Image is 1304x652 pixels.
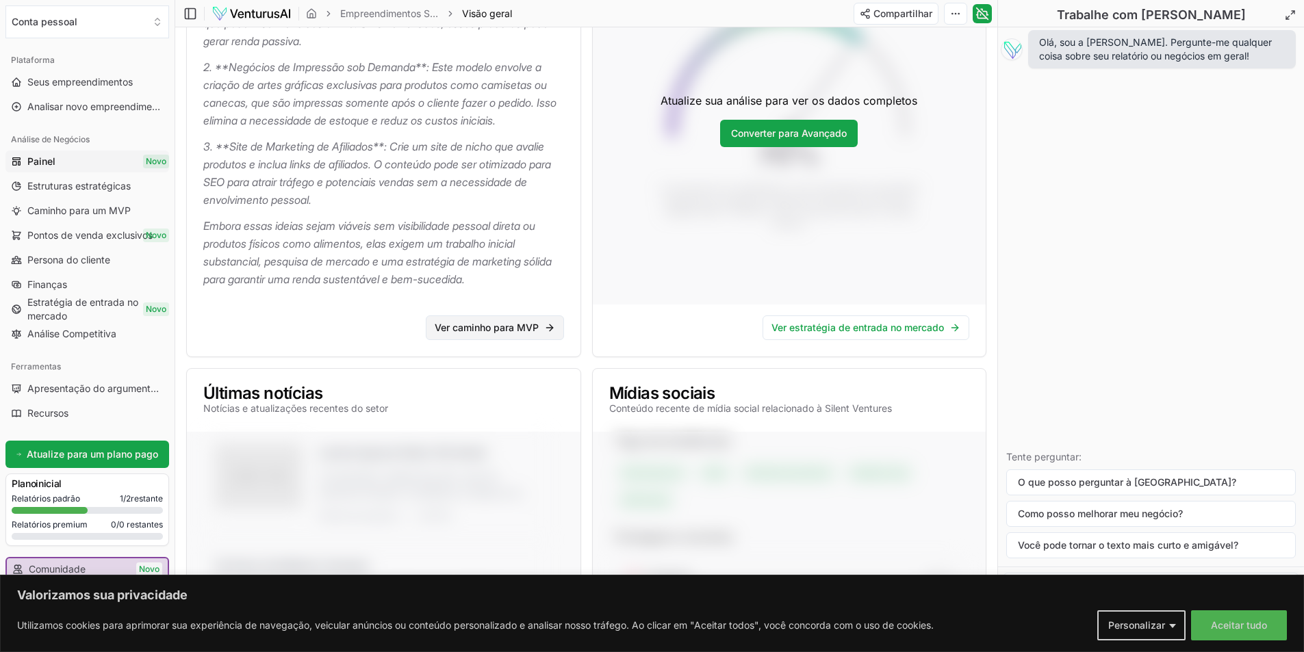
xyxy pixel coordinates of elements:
[27,382,201,394] font: Apresentação do argumento de venda
[1006,532,1296,558] button: Você pode tornar o texto mais curto e amigável?
[1001,38,1023,60] img: Vera
[609,402,822,414] font: Conteúdo recente de mídia social relacionado à
[27,101,166,112] font: Analisar novo empreendimento
[27,328,116,339] font: Análise Competitiva
[661,94,917,107] font: Atualize sua análise para ver os dados completos
[340,7,439,21] a: Empreendimentos Silenciosos
[1191,610,1287,640] button: Aceitar tudo
[146,304,166,314] font: Novo
[340,8,473,19] font: Empreendimentos Silenciosos
[203,383,322,403] font: Últimas notícias
[609,383,715,403] font: Mídias sociais
[27,278,67,290] font: Finanças
[27,205,131,216] font: Caminho para um MVP
[203,60,559,127] font: 2. **Negócios de Impressão sob Demanda**: Este modelo envolve a criação de artes gráficas exclusi...
[5,5,169,38] button: Selecione uma organização
[731,127,847,139] font: Converter para Avançado
[462,7,512,21] span: Visão geral
[146,156,166,166] font: Novo
[1006,451,1082,462] font: Tente perguntar:
[5,378,169,400] a: Apresentação do argumento de venda
[825,402,892,414] font: Silent Ventures
[203,140,554,207] font: 3. **Site de Marketing de Afiliados**: Crie um site de nicho que avalie produtos e inclua links d...
[127,519,163,530] font: restantes
[27,155,55,167] font: Painel
[763,315,969,340] a: Ver estratégia de entrada no mercado
[1018,508,1183,519] font: Como posso melhorar meu negócio?
[139,564,159,574] font: Novo
[435,322,539,333] font: Ver caminho para MVP
[27,407,68,419] font: Recursos
[1211,619,1267,631] font: Aceitar tudo
[12,478,36,489] font: Plano
[426,315,564,340] a: Ver caminho para MVP
[1057,8,1246,22] font: Trabalhe com [PERSON_NAME]
[27,180,131,192] font: Estruturas estratégicas
[5,151,169,172] a: PainelNovo
[12,493,80,504] font: Relatórios padrão
[131,493,163,504] font: restante
[5,96,169,118] a: Analisar novo empreendimento
[5,71,169,93] a: Seus empreendimentos
[5,298,169,320] a: Estratégia de entrada no mercadoNovo
[212,5,292,22] img: logotipo
[873,8,932,19] font: Compartilhar
[5,441,169,468] a: Atualize para um plano pago
[146,230,166,240] font: Novo
[1006,469,1296,495] button: O que posso perguntar à [GEOGRAPHIC_DATA]?
[17,588,188,602] font: Valorizamos sua privacidade
[5,323,169,345] a: Análise Competitiva
[11,361,61,371] font: Ferramentas
[462,8,512,19] font: Visão geral
[5,224,169,246] a: Pontos de venda exclusivosNovo
[12,16,77,27] font: Conta pessoal
[203,219,554,286] font: Embora essas ideias sejam viáveis ​​sem visibilidade pessoal direta ou produtos físicos como alim...
[5,402,169,424] a: Recursos
[5,175,169,197] a: Estruturas estratégicas
[5,249,169,271] a: Persona do cliente
[1097,610,1186,640] button: Personalizar
[1018,476,1236,488] font: O que posso perguntar à [GEOGRAPHIC_DATA]?
[27,448,158,460] font: Atualize para um plano pago
[203,402,388,414] font: Notícias e atualizações recentes do setor
[771,322,944,333] font: Ver estratégia de entrada no mercado
[1039,36,1272,62] font: Olá, sou a [PERSON_NAME]. Pergunte-me qualquer coisa sobre seu relatório ou negócios em geral!
[854,3,938,25] button: Compartilhar
[11,55,55,65] font: Plataforma
[27,254,110,265] font: Persona do cliente
[1018,539,1238,551] font: Você pode tornar o texto mais curto e amigável?
[720,120,858,147] a: Converter para Avançado
[27,76,133,88] font: Seus empreendimentos
[11,134,90,144] font: Análise de Negócios
[36,478,62,489] font: inicial
[7,558,168,580] a: ComunidadeNovo
[119,519,125,530] font: 0
[306,7,512,21] nav: migalha de pão
[5,274,169,296] a: Finanças
[116,519,119,530] font: /
[27,229,153,241] font: Pontos de venda exclusivos
[120,493,131,504] font: 1/2
[12,519,88,530] font: Relatórios premium
[1108,619,1165,631] font: Personalizar
[29,563,86,575] font: Comunidade
[5,200,169,222] a: Caminho para um MVP
[111,519,116,530] font: 0
[1006,501,1296,527] button: Como posso melhorar meu negócio?
[17,619,934,631] font: Utilizamos cookies para aprimorar sua experiência de navegação, veicular anúncios ou conteúdo per...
